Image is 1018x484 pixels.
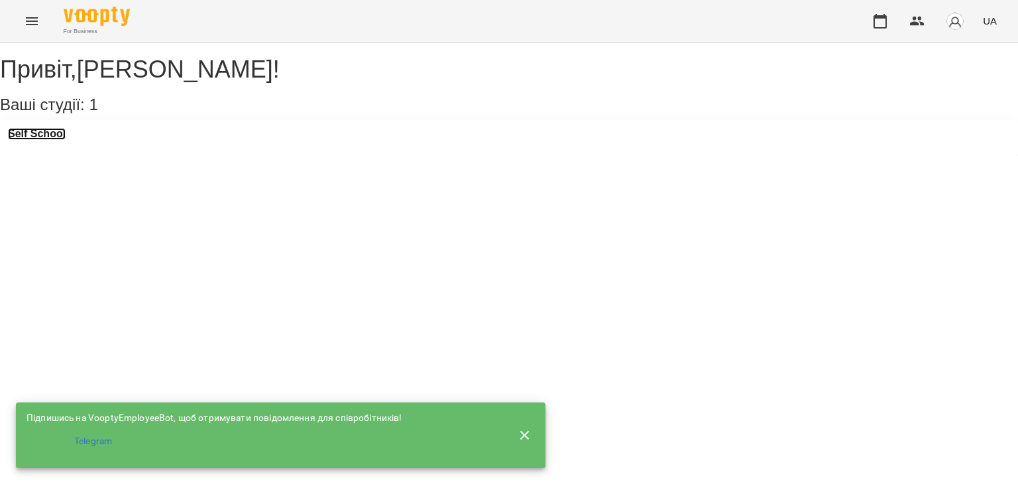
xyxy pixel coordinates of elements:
[983,14,997,28] span: UA
[64,27,130,36] span: For Business
[946,12,964,30] img: avatar_s.png
[16,5,48,37] button: Menu
[978,9,1002,33] button: UA
[64,7,130,26] img: Voopty Logo
[89,95,97,113] span: 1
[8,128,66,140] a: Self School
